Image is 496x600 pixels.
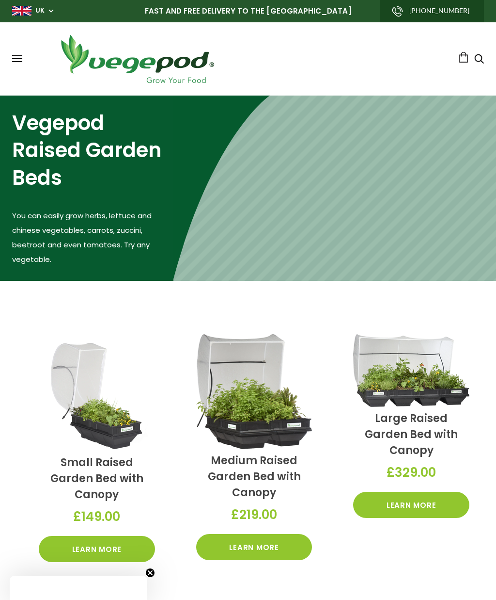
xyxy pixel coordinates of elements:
p: You can easily grow herbs, lettuce and chinese vegetables, carrots, zuccini, beetroot and even to... [12,209,173,267]
div: £149.00 [39,503,155,531]
h2: Vegepod Raised Garden Beds [12,110,173,192]
img: Medium Raised Garden Bed with Canopy [196,334,312,449]
img: Vegepod [52,32,222,86]
img: Large Raised Garden Bed with Canopy [353,334,469,407]
div: £219.00 [196,501,312,529]
a: Large Raised Garden Bed with Canopy [365,411,458,458]
a: Search [474,55,484,65]
a: Learn More [196,534,312,560]
div: £329.00 [353,458,469,487]
a: UK [35,6,45,16]
a: Medium Raised Garden Bed with Canopy [208,453,301,500]
a: Small Raised Garden Bed with Canopy [50,455,143,502]
a: Learn More [353,492,469,518]
img: gb_large.png [12,6,31,16]
div: Close teaser [10,576,147,600]
button: Close teaser [145,568,155,578]
img: Small Raised Garden Bed with Canopy [41,334,152,451]
a: Learn More [39,536,155,562]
